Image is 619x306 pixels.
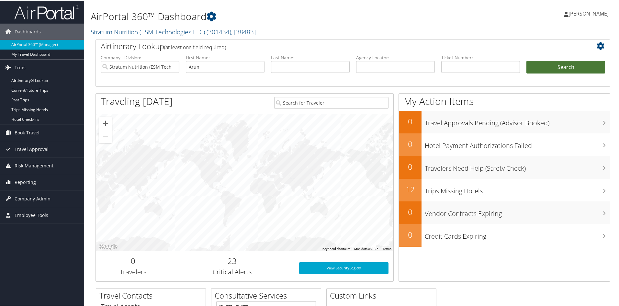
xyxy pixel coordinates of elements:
label: Agency Locator: [356,54,435,60]
h3: Credit Cards Expiring [425,228,610,240]
img: Google [97,242,119,251]
a: 0Hotel Payment Authorizations Failed [399,133,610,155]
h2: 0 [399,229,422,240]
h3: Vendor Contracts Expiring [425,205,610,218]
a: 0Travelers Need Help (Safety Check) [399,155,610,178]
h2: Custom Links [330,289,436,300]
span: Dashboards [15,23,41,39]
h2: 12 [399,183,422,194]
span: ( 301434 ) [207,27,231,36]
h3: Travelers [101,267,165,276]
button: Keyboard shortcuts [322,246,350,251]
h3: Travelers Need Help (Safety Check) [425,160,610,172]
span: Travel Approval [15,141,49,157]
h2: 0 [101,255,165,266]
h3: Hotel Payment Authorizations Failed [425,137,610,150]
span: Trips [15,59,26,75]
a: Terms (opens in new tab) [382,246,391,250]
h2: Travel Contacts [99,289,206,300]
button: Search [526,60,605,73]
h2: 0 [399,161,422,172]
a: 0Vendor Contracts Expiring [399,201,610,223]
a: 0Travel Approvals Pending (Advisor Booked) [399,110,610,133]
a: View SecurityLogic® [299,262,388,273]
h3: Critical Alerts [175,267,289,276]
button: Zoom out [99,130,112,142]
input: Search for Traveler [274,96,388,108]
h2: Consultative Services [215,289,321,300]
label: First Name: [186,54,264,60]
h1: Traveling [DATE] [101,94,173,108]
span: Employee Tools [15,207,48,223]
span: (at least one field required) [164,43,226,50]
h2: 0 [399,115,422,126]
label: Ticket Number: [441,54,520,60]
h2: 23 [175,255,289,266]
span: Company Admin [15,190,51,206]
button: Zoom in [99,116,112,129]
a: 12Trips Missing Hotels [399,178,610,201]
span: , [ 38483 ] [231,27,256,36]
label: Company - Division: [101,54,179,60]
label: Last Name: [271,54,350,60]
h2: 0 [399,138,422,149]
a: Open this area in Google Maps (opens a new window) [97,242,119,251]
img: airportal-logo.png [14,4,79,19]
span: Risk Management [15,157,53,173]
h1: AirPortal 360™ Dashboard [91,9,440,23]
span: Reporting [15,174,36,190]
h3: Travel Approvals Pending (Advisor Booked) [425,115,610,127]
a: Stratum Nutrition (ESM Technologies LLC) [91,27,256,36]
h2: 0 [399,206,422,217]
span: Book Travel [15,124,39,140]
h3: Trips Missing Hotels [425,183,610,195]
a: [PERSON_NAME] [564,3,615,23]
span: [PERSON_NAME] [568,9,609,17]
h2: Airtinerary Lookup [101,40,562,51]
span: Map data ©2025 [354,246,378,250]
h1: My Action Items [399,94,610,108]
a: 0Credit Cards Expiring [399,223,610,246]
